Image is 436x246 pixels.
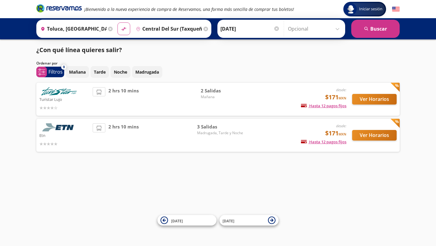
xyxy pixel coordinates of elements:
button: Buscar [351,20,400,38]
a: Brand Logo [36,4,82,15]
input: Opcional [288,21,342,36]
button: Tarde [91,66,109,78]
em: desde: [336,87,346,92]
img: Turistar Lujo [39,87,79,95]
button: Mañana [66,66,89,78]
span: Iniciar sesión [357,6,385,12]
img: Etn [39,123,79,131]
em: desde: [336,123,346,128]
button: Noche [111,66,130,78]
button: [DATE] [157,215,216,226]
small: MXN [339,132,346,136]
span: Hasta 12 pagos fijos [301,103,346,108]
small: MXN [339,96,346,100]
span: Hasta 12 pagos fijos [301,139,346,145]
p: Madrugada [135,69,159,75]
span: 2 Salidas [201,87,243,94]
em: ¡Bienvenido a la nueva experiencia de compra de Reservamos, una forma más sencilla de comprar tus... [84,6,294,12]
span: 2 hrs 10 mins [108,123,139,147]
span: [DATE] [171,218,183,223]
span: $171 [325,93,346,102]
button: Madrugada [132,66,162,78]
p: Turistar Lujo [39,95,90,103]
p: Filtros [48,68,63,75]
input: Buscar Destino [134,21,202,36]
input: Buscar Origen [38,21,107,36]
span: 0 [63,65,65,70]
p: Etn [39,131,90,139]
span: [DATE] [223,218,234,223]
p: Ordenar por [36,61,58,66]
input: Elegir Fecha [220,21,280,36]
p: Tarde [94,69,106,75]
button: [DATE] [220,215,279,226]
i: Brand Logo [36,4,82,13]
button: English [392,5,400,13]
span: Mañana [201,94,243,100]
button: Ver Horarios [352,130,397,141]
p: ¿Con qué línea quieres salir? [36,45,122,55]
span: 3 Salidas [197,123,243,130]
span: $171 [325,129,346,138]
p: Mañana [69,69,86,75]
button: Ver Horarios [352,94,397,105]
button: 0Filtros [36,67,64,77]
span: 2 hrs 10 mins [108,87,139,111]
span: Madrugada, Tarde y Noche [197,130,243,136]
p: Noche [114,69,127,75]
